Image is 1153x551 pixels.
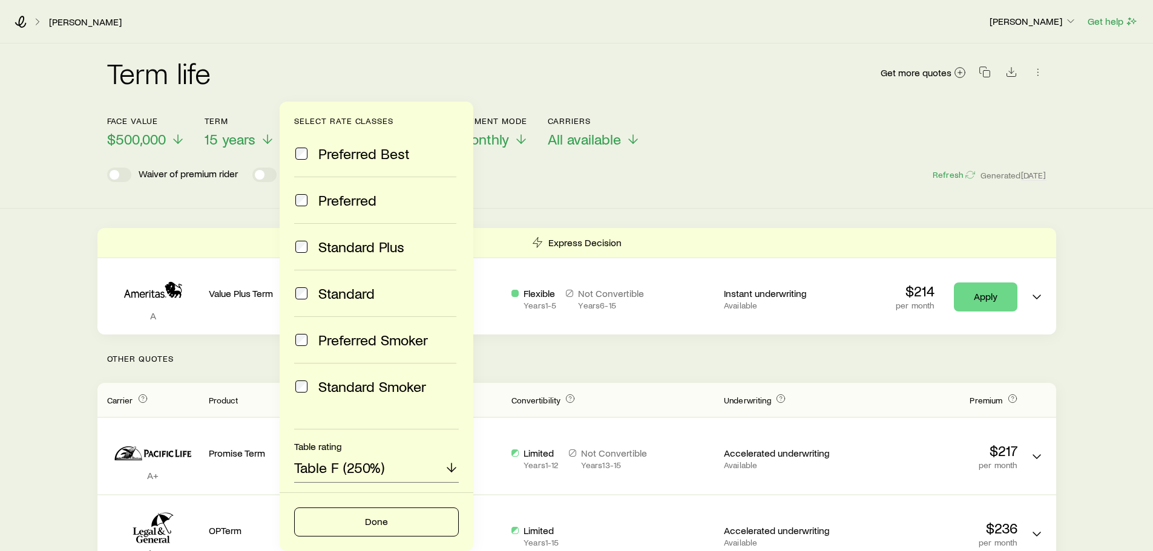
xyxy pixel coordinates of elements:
p: A [107,310,199,322]
span: 15 years [205,131,255,148]
p: Term [205,116,275,126]
p: Years 1 - 12 [524,460,559,470]
p: Not Convertible [581,447,647,459]
input: Preferred Best [295,148,307,160]
p: Other Quotes [97,334,1056,383]
a: Download CSV [1003,68,1020,80]
a: Get more quotes [880,66,967,80]
button: Face value$500,000 [107,116,185,148]
span: Preferred Best [318,145,410,162]
p: [PERSON_NAME] [990,15,1077,27]
p: Years 6 - 15 [578,301,644,310]
div: Term quotes [97,228,1056,334]
button: [PERSON_NAME] [989,15,1077,29]
span: Convertibility [511,395,560,405]
span: Underwriting [724,395,771,405]
p: Waiver of premium rider [139,168,238,182]
p: Face value [107,116,185,126]
p: $236 [855,520,1017,536]
button: Term15 years [205,116,275,148]
p: Accelerated underwriting [724,524,846,536]
p: OPTerm [209,524,371,536]
p: Years 1 - 15 [524,538,559,547]
p: Instant underwriting [724,287,846,299]
a: Apply [954,282,1017,311]
p: Years 1 - 5 [524,301,556,310]
p: per month [855,460,1017,470]
span: Carrier [107,395,133,405]
p: $217 [855,442,1017,459]
p: A+ [107,469,199,481]
button: Payment ModeMonthly [459,116,528,148]
p: per month [855,538,1017,547]
p: Flexible [524,287,556,299]
span: Get more quotes [881,68,951,77]
p: Available [724,538,846,547]
p: Available [724,460,846,470]
p: Promise Term [209,447,371,459]
p: per month [896,301,934,310]
p: Available [724,301,846,310]
a: [PERSON_NAME] [48,16,122,28]
span: Monthly [459,131,509,148]
p: Carriers [548,116,640,126]
p: Express Decision [548,236,622,249]
span: $500,000 [107,131,166,148]
p: Years 13 - 15 [581,460,647,470]
span: Premium [970,395,1002,405]
p: Limited [524,524,559,536]
button: Refresh [932,169,976,181]
span: All available [548,131,621,148]
p: Payment Mode [459,116,528,126]
span: [DATE] [1021,170,1046,181]
p: Value Plus Term [209,287,371,299]
span: Product [209,395,238,405]
h2: Term life [107,58,211,87]
button: CarriersAll available [548,116,640,148]
span: Generated [981,170,1046,181]
p: Accelerated underwriting [724,447,846,459]
p: Not Convertible [578,287,644,299]
button: Get help [1087,15,1138,28]
p: Select rate classes [294,116,459,126]
p: $214 [896,282,934,299]
p: Limited [524,447,559,459]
